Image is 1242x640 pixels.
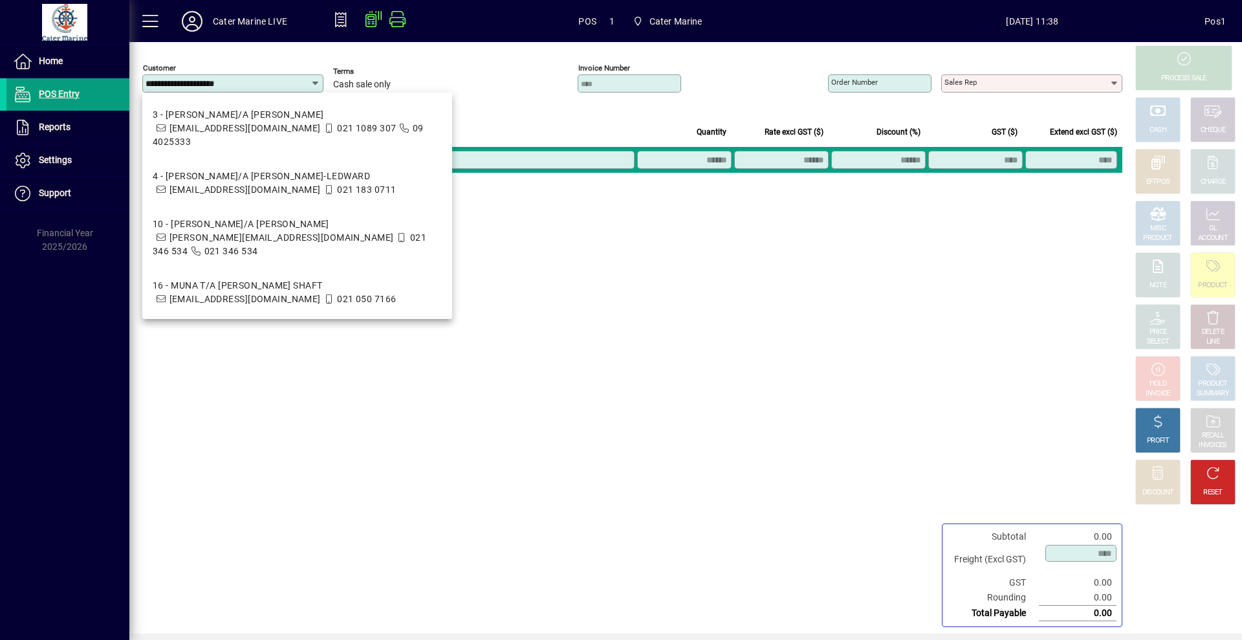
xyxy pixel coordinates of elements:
td: Freight (Excl GST) [948,544,1039,575]
span: Cater Marine [627,10,708,33]
a: Reports [6,111,129,144]
div: LINE [1206,337,1219,347]
td: Rounding [948,590,1039,606]
span: Rate excl GST ($) [765,125,823,139]
span: [DATE] 11:38 [860,11,1205,32]
span: Settings [39,155,72,165]
div: Cater Marine LIVE [213,11,287,32]
span: Terms [333,67,411,76]
span: [EMAIL_ADDRESS][DOMAIN_NAME] [169,123,321,133]
mat-label: Sales rep [944,78,977,87]
span: POS [578,11,596,32]
div: DISCOUNT [1142,488,1173,498]
span: Discount (%) [877,125,921,139]
td: 0.00 [1039,575,1117,590]
mat-label: Order number [831,78,878,87]
a: Home [6,45,129,78]
span: Cash sale only [333,80,391,90]
td: GST [948,575,1039,590]
span: Quantity [697,125,726,139]
div: PRODUCT [1143,234,1172,243]
div: PROFIT [1147,436,1169,446]
div: CHEQUE [1201,126,1225,135]
a: Settings [6,144,129,177]
span: 1 [609,11,615,32]
span: Support [39,188,71,198]
span: Cater Marine [649,11,703,32]
div: HOLD [1149,379,1166,389]
span: 021 050 7166 [337,294,396,304]
div: SELECT [1147,337,1170,347]
button: Profile [171,10,213,33]
mat-label: Customer [143,63,176,72]
span: Extend excl GST ($) [1050,125,1117,139]
span: Home [39,56,63,66]
span: [PERSON_NAME][EMAIL_ADDRESS][DOMAIN_NAME] [169,232,394,243]
mat-option: 51 - Flashgirl T/A Warwick Tompkins [142,316,452,364]
span: 021 346 534 [204,246,258,256]
mat-option: 10 - ILANDA T/A Mike Pratt [142,207,452,269]
td: 0.00 [1039,529,1117,544]
div: PRICE [1149,327,1167,337]
td: Subtotal [948,529,1039,544]
div: EFTPOS [1146,177,1170,187]
div: RECALL [1202,431,1225,441]
div: PRODUCT [1198,281,1227,291]
div: CHARGE [1201,177,1226,187]
div: DELETE [1202,327,1224,337]
div: 3 - [PERSON_NAME]/A [PERSON_NAME] [153,108,442,122]
div: Pos1 [1204,11,1226,32]
div: CASH [1149,126,1166,135]
div: INVOICE [1146,389,1170,399]
span: [EMAIL_ADDRESS][DOMAIN_NAME] [169,294,321,304]
div: ACCOUNT [1198,234,1228,243]
div: 4 - [PERSON_NAME]/A [PERSON_NAME]-LEDWARD [153,170,397,183]
mat-option: 16 - MUNA T/A MALCOM SHAFT [142,269,452,316]
div: NOTE [1149,281,1166,291]
span: 021 1089 307 [337,123,396,133]
div: 16 - MUNA T/A [PERSON_NAME] SHAFT [153,279,397,292]
mat-label: Invoice number [578,63,630,72]
a: Support [6,177,129,210]
div: MISC [1150,224,1166,234]
td: Total Payable [948,606,1039,621]
div: RESET [1203,488,1223,498]
div: 10 - [PERSON_NAME]/A [PERSON_NAME] [153,217,442,231]
span: [EMAIL_ADDRESS][DOMAIN_NAME] [169,184,321,195]
div: SUMMARY [1197,389,1229,399]
mat-option: 4 - Amadis T/A LILY KOZMIAN-LEDWARD [142,159,452,207]
td: 0.00 [1039,590,1117,606]
div: INVOICES [1199,441,1226,450]
span: GST ($) [992,125,1018,139]
span: 021 183 0711 [337,184,396,195]
span: Reports [39,122,71,132]
div: PRODUCT [1198,379,1227,389]
span: POS Entry [39,89,80,99]
mat-option: 3 - SARRIE T/A ANTJE MULLER [142,98,452,159]
div: GL [1209,224,1217,234]
div: PROCESS SALE [1161,74,1206,83]
td: 0.00 [1039,606,1117,621]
